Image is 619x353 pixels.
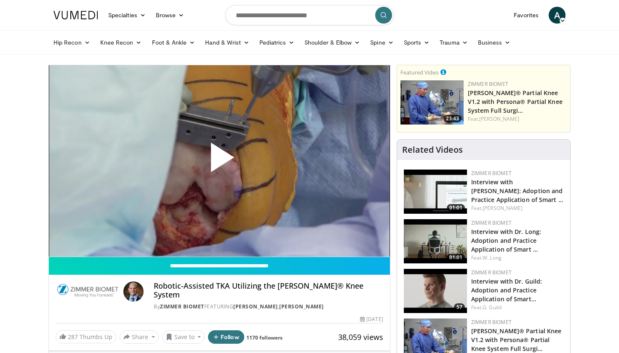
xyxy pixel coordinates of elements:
[404,170,467,214] img: 9076d05d-1948-43d5-895b-0b32d3e064e7.150x105_q85_crop-smart_upscale.jpg
[471,254,563,262] div: Feat.
[483,304,502,311] a: G. Guild
[468,115,567,123] div: Feat.
[509,7,544,24] a: Favorites
[151,7,189,24] a: Browse
[123,281,144,302] img: Avatar
[53,11,98,19] img: VuMedi Logo
[471,219,512,226] a: Zimmer Biomet
[471,204,563,212] div: Feat.
[56,330,116,343] a: 287 Thumbs Up
[435,34,473,51] a: Trauma
[95,34,147,51] a: Knee Recon
[483,204,523,212] a: [PERSON_NAME]
[471,327,562,353] a: [PERSON_NAME]® Partial Knee V1.2 with Persona® Partial Knee System Full Surgi…
[56,281,120,302] img: Zimmer Biomet
[120,330,159,344] button: Share
[338,332,383,342] span: 38,059 views
[246,334,283,341] a: 1170 followers
[471,228,541,253] a: Interview with Dr. Long: Adoption and Practice Application of Smart …
[225,5,394,25] input: Search topics, interventions
[154,281,383,300] h4: Robotic-Assisted TKA Utilizing the [PERSON_NAME]® Knee System
[483,254,502,261] a: W. Long
[68,333,78,341] span: 287
[233,303,278,310] a: [PERSON_NAME]
[468,80,508,88] a: Zimmer Biomet
[279,303,324,310] a: [PERSON_NAME]
[454,303,465,311] span: 57
[404,269,467,313] a: 57
[208,330,244,344] button: Follow
[360,316,383,323] div: [DATE]
[471,269,512,276] a: Zimmer Biomet
[160,303,204,310] a: Zimmer Biomet
[443,115,462,122] span: 23:43
[400,69,439,76] small: Featured Video
[479,115,519,122] a: [PERSON_NAME]
[103,7,151,24] a: Specialties
[471,170,512,177] a: Zimmer Biomet
[402,145,463,155] h4: Related Videos
[154,303,383,311] div: By FEATURING ,
[49,65,390,257] video-js: Video Player
[147,34,200,51] a: Foot & Ankle
[48,34,95,51] a: Hip Recon
[468,89,563,114] a: [PERSON_NAME]® Partial Knee V1.2 with Persona® Partial Knee System Full Surgi…
[473,34,516,51] a: Business
[404,170,467,214] a: 01:01
[471,277,542,303] a: Interview with Dr. Guild: Adoption and Practice Application of Smart…
[447,254,465,261] span: 01:01
[447,204,465,212] span: 01:01
[549,7,566,24] a: A
[471,178,563,204] a: Interview with [PERSON_NAME]: Adoption and Practice Application of Smart …
[299,34,365,51] a: Shoulder & Elbow
[365,34,398,51] a: Spine
[471,318,512,326] a: Zimmer Biomet
[400,80,464,125] img: 99b1778f-d2b2-419a-8659-7269f4b428ba.150x105_q85_crop-smart_upscale.jpg
[254,34,299,51] a: Pediatrics
[404,219,467,263] img: 01664f9e-370f-4f3e-ba1a-1c36ebbe6e28.150x105_q85_crop-smart_upscale.jpg
[400,80,464,125] a: 23:43
[200,34,254,51] a: Hand & Wrist
[399,34,435,51] a: Sports
[404,219,467,263] a: 01:01
[471,304,563,311] div: Feat.
[162,330,205,344] button: Save to
[404,269,467,313] img: c951bdf5-abfe-4c00-a045-73b5070dd0f6.150x105_q85_crop-smart_upscale.jpg
[144,119,295,202] button: Play Video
